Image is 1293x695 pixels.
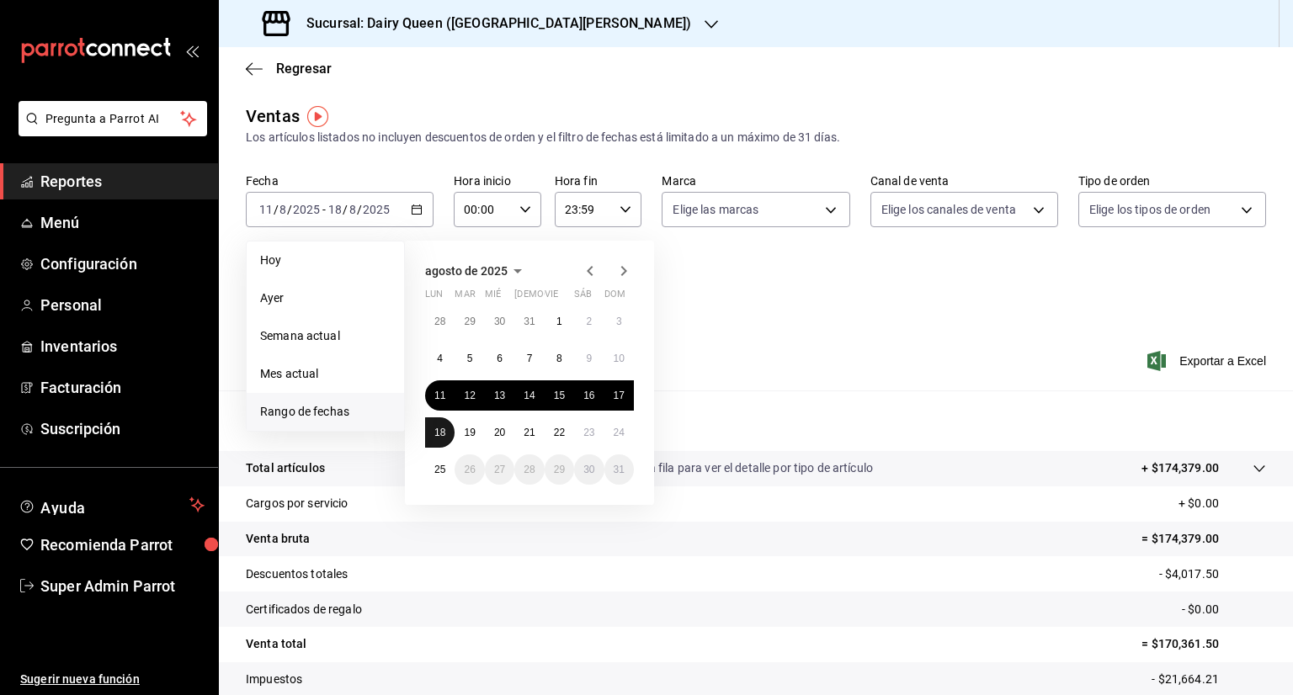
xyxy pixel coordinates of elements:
span: / [343,203,348,216]
span: Sugerir nueva función [20,671,205,688]
button: 6 de agosto de 2025 [485,343,514,374]
button: Pregunta a Parrot AI [19,101,207,136]
span: Semana actual [260,327,391,345]
a: Pregunta a Parrot AI [12,122,207,140]
button: 2 de agosto de 2025 [574,306,604,337]
button: 9 de agosto de 2025 [574,343,604,374]
button: 14 de agosto de 2025 [514,380,544,411]
p: - $4,017.50 [1159,565,1266,583]
span: / [287,203,292,216]
button: 31 de julio de 2025 [514,306,544,337]
p: Venta bruta [246,530,310,548]
button: 11 de agosto de 2025 [425,380,455,411]
p: + $174,379.00 [1141,459,1219,477]
span: / [357,203,362,216]
button: 4 de agosto de 2025 [425,343,455,374]
span: Super Admin Parrot [40,575,205,597]
span: Elige las marcas [673,201,758,218]
p: + $0.00 [1179,495,1266,512]
button: 20 de agosto de 2025 [485,417,514,448]
abbr: domingo [604,289,625,306]
abbr: 29 de julio de 2025 [464,316,475,327]
h3: Sucursal: Dairy Queen ([GEOGRAPHIC_DATA][PERSON_NAME]) [293,13,691,34]
button: Exportar a Excel [1151,351,1266,371]
abbr: 31 de julio de 2025 [524,316,535,327]
abbr: 24 de agosto de 2025 [614,427,625,438]
label: Tipo de orden [1078,175,1266,187]
button: 22 de agosto de 2025 [545,417,574,448]
span: Facturación [40,376,205,399]
abbr: 27 de agosto de 2025 [494,464,505,475]
p: Cargos por servicio [246,495,349,512]
button: 28 de julio de 2025 [425,306,455,337]
abbr: 28 de agosto de 2025 [524,464,535,475]
abbr: viernes [545,289,558,306]
p: - $0.00 [1182,601,1266,618]
button: 25 de agosto de 2025 [425,454,455,485]
abbr: miércoles [485,289,501,306]
span: Menú [40,211,205,234]
abbr: 17 de agosto de 2025 [614,390,625,401]
button: 28 de agosto de 2025 [514,454,544,485]
abbr: 10 de agosto de 2025 [614,353,625,364]
img: Tooltip marker [307,106,328,127]
abbr: 30 de agosto de 2025 [583,464,594,475]
span: Hoy [260,252,391,269]
p: - $21,664.21 [1152,671,1266,688]
p: Resumen [246,411,1266,431]
abbr: martes [455,289,475,306]
span: Configuración [40,252,205,275]
button: 26 de agosto de 2025 [455,454,484,485]
button: 12 de agosto de 2025 [455,380,484,411]
p: = $174,379.00 [1141,530,1266,548]
button: 30 de julio de 2025 [485,306,514,337]
button: 18 de agosto de 2025 [425,417,455,448]
p: Venta total [246,635,306,653]
p: Total artículos [246,459,325,477]
span: agosto de 2025 [425,264,508,278]
button: 31 de agosto de 2025 [604,454,634,485]
span: Rango de fechas [260,403,391,421]
span: Reportes [40,170,205,193]
span: Elige los canales de venta [881,201,1016,218]
label: Hora inicio [454,175,541,187]
button: 16 de agosto de 2025 [574,380,604,411]
abbr: jueves [514,289,614,306]
abbr: 29 de agosto de 2025 [554,464,565,475]
abbr: 22 de agosto de 2025 [554,427,565,438]
abbr: 8 de agosto de 2025 [556,353,562,364]
abbr: 26 de agosto de 2025 [464,464,475,475]
input: -- [279,203,287,216]
abbr: lunes [425,289,443,306]
input: ---- [362,203,391,216]
p: Certificados de regalo [246,601,362,618]
span: Personal [40,294,205,316]
button: 24 de agosto de 2025 [604,417,634,448]
input: -- [327,203,343,216]
span: Elige los tipos de orden [1089,201,1211,218]
p: Da clic en la fila para ver el detalle por tipo de artículo [593,459,873,477]
p: = $170,361.50 [1141,635,1266,653]
span: Regresar [276,61,332,77]
button: 7 de agosto de 2025 [514,343,544,374]
span: Recomienda Parrot [40,533,205,556]
abbr: sábado [574,289,592,306]
button: 19 de agosto de 2025 [455,417,484,448]
button: agosto de 2025 [425,261,528,281]
abbr: 4 de agosto de 2025 [437,353,443,364]
span: Ayer [260,289,391,307]
abbr: 21 de agosto de 2025 [524,427,535,438]
span: Suscripción [40,417,205,440]
label: Canal de venta [870,175,1058,187]
button: 27 de agosto de 2025 [485,454,514,485]
abbr: 13 de agosto de 2025 [494,390,505,401]
button: open_drawer_menu [185,44,199,57]
button: 8 de agosto de 2025 [545,343,574,374]
input: -- [349,203,357,216]
button: 1 de agosto de 2025 [545,306,574,337]
button: 29 de agosto de 2025 [545,454,574,485]
div: Ventas [246,103,300,129]
button: 23 de agosto de 2025 [574,417,604,448]
span: Mes actual [260,365,391,383]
